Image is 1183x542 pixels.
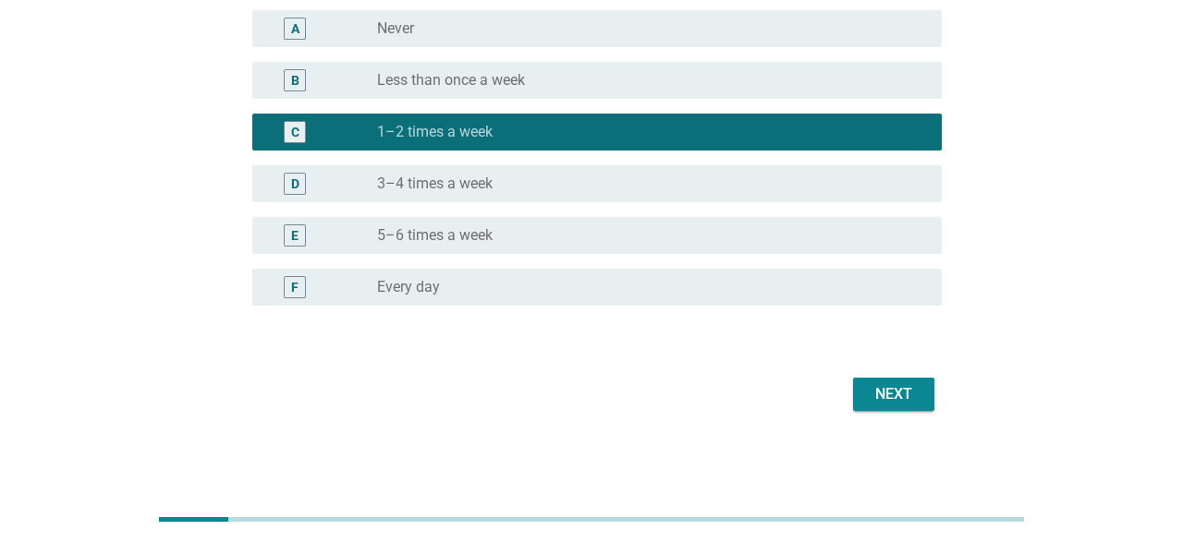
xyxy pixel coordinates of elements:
label: Every day [377,278,440,296]
div: Next [868,383,920,405]
button: Next [853,378,934,411]
div: E [291,225,299,245]
label: Never [377,19,414,38]
label: 5–6 times a week [377,226,493,245]
div: D [291,174,299,193]
div: C [291,122,299,141]
div: A [291,18,299,38]
div: F [291,277,299,296]
label: 3–4 times a week [377,175,493,193]
div: B [291,70,299,90]
label: 1–2 times a week [377,123,493,141]
label: Less than once a week [377,71,525,90]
